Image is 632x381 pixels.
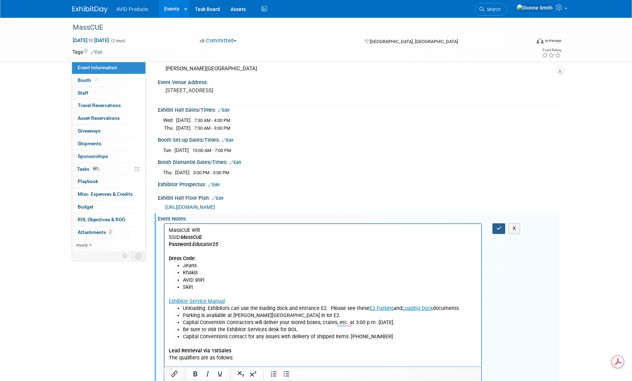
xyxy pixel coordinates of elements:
a: Booth [72,74,145,87]
span: Travel Reservations [78,102,121,108]
a: Staff [72,87,145,99]
td: [DATE] [176,117,191,124]
td: [DATE] [175,169,190,176]
a: E2 Parking [205,81,229,87]
td: [DATE] [174,147,189,154]
a: Playbook [72,175,145,188]
a: Exhibitor Service Manual [4,74,60,80]
b: AE-75 - 3.5mm - [4,259,41,265]
li: Parking is available at [PERSON_NAME][GEOGRAPHIC_DATA] in lot E2. [18,88,313,95]
li: Be sure to visit the Exhibitor Services desk for BOL [18,102,313,109]
button: Numbered list [268,369,280,379]
td: Tags [72,48,102,55]
p: MassCUE Wifi [4,3,313,10]
img: ExhibitDay [72,6,108,13]
span: 10:00 AM - 7:00 PM [192,148,231,153]
b: JS-75 - 3.5mm - [4,294,41,300]
span: Asset Reservations [78,115,120,121]
li: AVID shirt [18,53,313,60]
b: Password: [4,17,54,23]
td: Tue. [163,147,174,154]
li: Capital Convention Contractors will deliver your stored boxes, crates, etc. at 3:00 p.m. [DATE]. [18,95,313,102]
span: Playbook [78,178,98,184]
span: Tasks [77,166,101,172]
a: Misc. Expenses & Credits [72,188,145,200]
li: Capital Conventions contact for any issues with delivery of shipped items: [PHONE_NUMBER] [18,109,313,116]
span: Sponsorships [78,153,108,159]
div: Booth Dismantle Dates/Times: [158,157,560,166]
button: Bold [189,369,201,379]
button: Bullet list [280,369,292,379]
a: Edit [218,108,229,113]
button: Committed [197,37,239,45]
pre: [STREET_ADDRESS] [166,87,317,94]
div: Exhibitor Prospectus: [158,179,560,188]
b: AE-55 - 3.5mm - Blue - [4,252,56,258]
td: Wed. [163,117,176,124]
b: AE-35 - USB-C - [4,273,40,279]
a: Loading Dock [238,81,268,87]
div: [PERSON_NAME][GEOGRAPHIC_DATA] [163,63,554,74]
div: MassCUE [70,21,520,34]
b: AE-35 - 3.5mm - [4,266,41,272]
td: [DATE] [176,124,191,132]
li: Skirt [18,60,313,67]
i: Booth reservation complete [94,78,98,82]
a: Edit [208,182,220,187]
div: Exhibit Hall Floor Plan: [158,193,560,202]
span: Event Information [78,65,117,70]
b: AE-1M - 3.5mm - [4,301,43,307]
a: Tasks88% [72,163,145,175]
div: Event Rating [542,48,561,52]
span: 7:30 AM - 3:00 PM [194,125,230,131]
a: Travel Reservations [72,99,145,112]
b: In-Booth Engagement: [4,337,55,343]
a: Edit [229,160,241,165]
button: Subscript [235,369,247,379]
span: to [88,37,94,43]
span: Shipments [78,141,101,146]
b: Fishbone 3.5mm Adapter - [4,315,65,321]
li: Jeans [18,38,313,45]
span: 88% [91,166,101,171]
button: Underline [214,369,226,379]
span: Attachments [78,229,113,235]
td: Personalize Event Tab Strip [119,251,131,260]
div: In-Person [545,38,561,43]
span: AVID Products [116,6,148,12]
span: 2 [108,229,113,235]
span: [GEOGRAPHIC_DATA], [GEOGRAPHIC_DATA] [370,39,458,44]
b: AE-08 - 3.5mm - [4,280,41,286]
a: ROI, Objectives & ROO [72,213,145,226]
p: SSID: [4,10,313,17]
a: [URL][DOMAIN_NAME] [165,204,215,210]
span: 7:30 AM - 4:00 PM [194,118,230,123]
i: Educator25 [28,17,54,23]
a: Asset Reservations [72,112,145,124]
span: Booth [78,77,99,83]
div: Exhibit Hall Dates/Times: [158,105,560,114]
span: Budget [78,204,94,210]
a: Shipments [72,137,145,150]
td: Thu. [163,124,176,132]
td: Thu. [163,169,175,176]
img: Format-Inperson.png [537,38,544,43]
b: AE-711 - 3.5mm - [4,287,44,293]
b: WonderEars - USB-C - Green - [4,223,72,229]
a: Attachments2 [72,226,145,239]
b: AE-36 - 3.5mm - Green - [4,238,60,244]
li: Khakis [18,45,313,52]
button: Superscript [247,369,259,379]
div: Event Venue Address: [158,77,560,86]
span: Staff [78,90,88,96]
a: Giveaways [72,125,145,137]
a: Search [475,3,507,16]
a: Edit [212,196,223,201]
a: Budget [72,201,145,213]
b: AE-36 - USB-C - White - [4,245,58,251]
button: X [509,223,520,234]
a: Event Information [72,61,145,74]
span: Misc. Expenses & Credits [78,191,133,197]
span: more [76,242,88,248]
td: Toggle Event Tabs [131,251,146,260]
